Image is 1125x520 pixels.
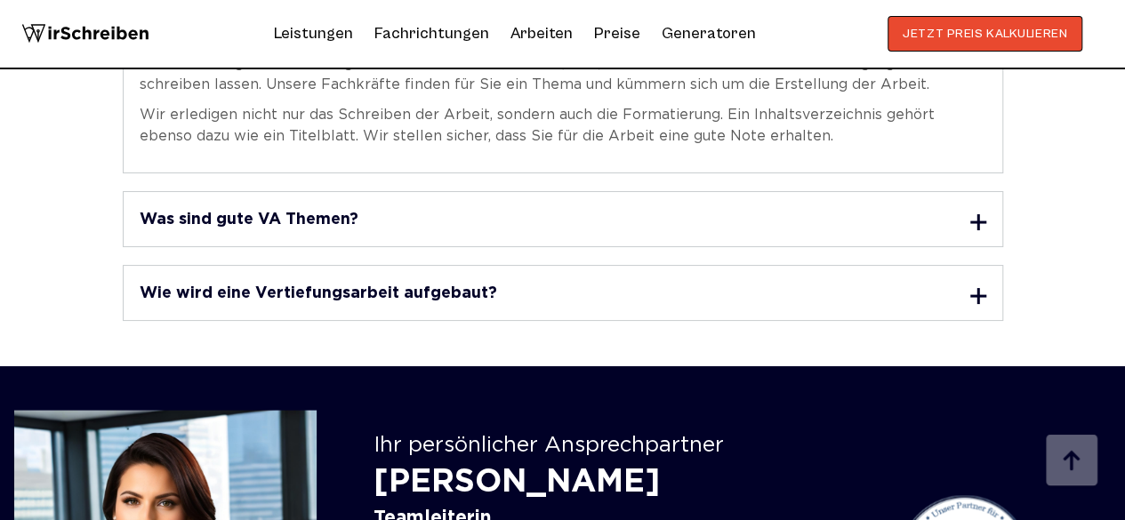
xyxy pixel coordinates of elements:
[374,433,880,458] div: Ihr persönlicher Ansprechpartner
[140,53,977,96] p: Die Vertiefungsarbeit des allgemeinbildenden Unterrichts (ABU) können Sie bei unserer Ghostwritin...
[510,20,573,48] a: Arbeiten
[374,20,489,48] a: Fachrichtungen
[140,212,358,228] h3: Was sind gute VA Themen?
[662,20,756,48] a: Generatoren
[274,20,353,48] a: Leistungen
[21,16,149,52] img: logo wirschreiben
[594,24,640,43] a: Preise
[374,464,880,500] div: [PERSON_NAME]
[888,16,1082,52] button: JETZT PREIS KALKULIEREN
[1045,435,1098,488] img: button top
[140,105,977,148] p: Wir erledigen nicht nur das Schreiben der Arbeit, sondern auch die Formatierung. Ein Inhaltsverze...
[140,285,497,301] h3: Wie wird eine Vertiefungsarbeit aufgebaut?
